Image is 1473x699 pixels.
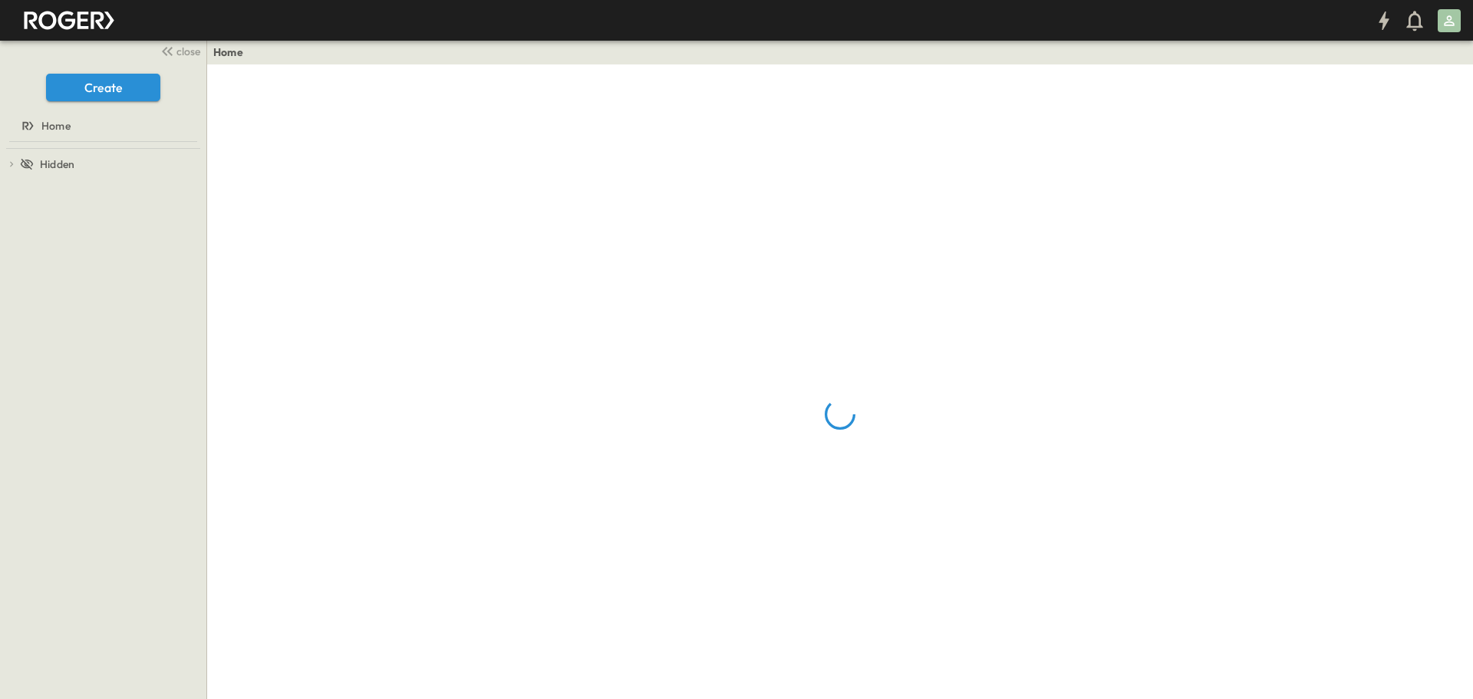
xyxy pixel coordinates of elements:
[41,118,71,134] span: Home
[40,157,74,172] span: Hidden
[46,74,160,101] button: Create
[213,45,252,60] nav: breadcrumbs
[3,115,200,137] a: Home
[176,44,200,59] span: close
[154,40,203,61] button: close
[213,45,243,60] a: Home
